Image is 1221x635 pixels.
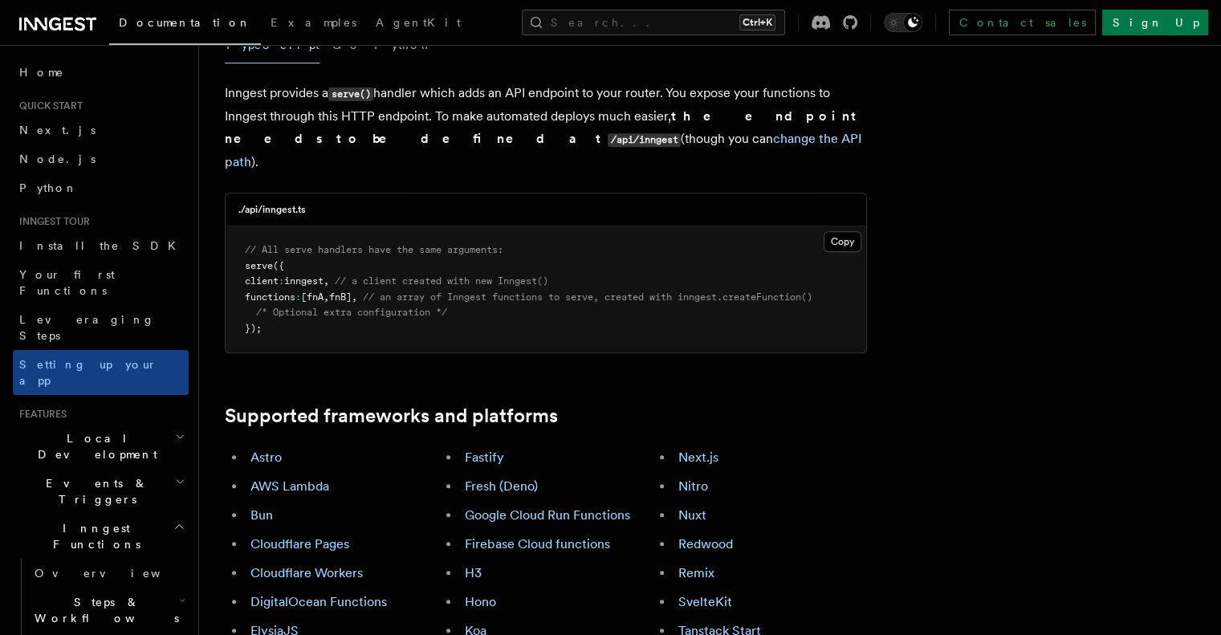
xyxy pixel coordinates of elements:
[13,58,189,87] a: Home
[465,594,496,609] a: Hono
[28,588,189,633] button: Steps & Workflows
[1102,10,1208,35] a: Sign Up
[19,358,157,387] span: Setting up your app
[245,275,279,287] span: client
[19,153,96,165] span: Node.js
[13,424,189,469] button: Local Development
[465,565,482,580] a: H3
[329,291,352,303] span: fnB]
[678,507,706,523] a: Nuxt
[295,291,301,303] span: :
[250,565,363,580] a: Cloudflare Workers
[13,145,189,173] a: Node.js
[608,133,681,147] code: /api/inngest
[13,469,189,514] button: Events & Triggers
[245,291,295,303] span: functions
[13,215,90,228] span: Inngest tour
[35,567,200,580] span: Overview
[19,181,78,194] span: Python
[261,5,366,43] a: Examples
[824,231,861,252] button: Copy
[225,82,867,173] p: Inngest provides a handler which adds an API endpoint to your router. You expose your functions t...
[19,124,96,136] span: Next.js
[363,291,812,303] span: // an array of Inngest functions to serve, created with inngest.createFunction()
[949,10,1096,35] a: Contact sales
[324,275,329,287] span: ,
[324,291,329,303] span: ,
[301,291,324,303] span: [fnA
[465,450,504,465] a: Fastify
[13,408,67,421] span: Features
[279,275,284,287] span: :
[284,275,324,287] span: inngest
[328,88,373,101] code: serve()
[884,13,922,32] button: Toggle dark mode
[250,450,282,465] a: Astro
[678,536,733,552] a: Redwood
[13,520,173,552] span: Inngest Functions
[250,478,329,494] a: AWS Lambda
[376,16,461,29] span: AgentKit
[225,405,558,427] a: Supported frameworks and platforms
[352,291,357,303] span: ,
[250,507,273,523] a: Bun
[19,268,115,297] span: Your first Functions
[273,260,284,271] span: ({
[678,478,708,494] a: Nitro
[465,507,630,523] a: Google Cloud Run Functions
[271,16,356,29] span: Examples
[238,203,306,216] h3: ./api/inngest.ts
[13,430,175,462] span: Local Development
[13,173,189,202] a: Python
[13,116,189,145] a: Next.js
[28,594,179,626] span: Steps & Workflows
[739,14,775,31] kbd: Ctrl+K
[13,305,189,350] a: Leveraging Steps
[13,100,83,112] span: Quick start
[13,475,175,507] span: Events & Triggers
[678,565,714,580] a: Remix
[245,244,503,255] span: // All serve handlers have the same arguments:
[366,5,470,43] a: AgentKit
[13,231,189,260] a: Install the SDK
[13,514,189,559] button: Inngest Functions
[13,260,189,305] a: Your first Functions
[678,594,732,609] a: SvelteKit
[28,559,189,588] a: Overview
[19,239,185,252] span: Install the SDK
[19,64,64,80] span: Home
[19,313,155,342] span: Leveraging Steps
[678,450,718,465] a: Next.js
[250,536,349,552] a: Cloudflare Pages
[522,10,785,35] button: Search...Ctrl+K
[465,536,610,552] a: Firebase Cloud functions
[465,478,538,494] a: Fresh (Deno)
[256,307,447,318] span: /* Optional extra configuration */
[119,16,251,29] span: Documentation
[245,260,273,271] span: serve
[109,5,261,45] a: Documentation
[245,323,262,334] span: });
[335,275,548,287] span: // a client created with new Inngest()
[250,594,387,609] a: DigitalOcean Functions
[13,350,189,395] a: Setting up your app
